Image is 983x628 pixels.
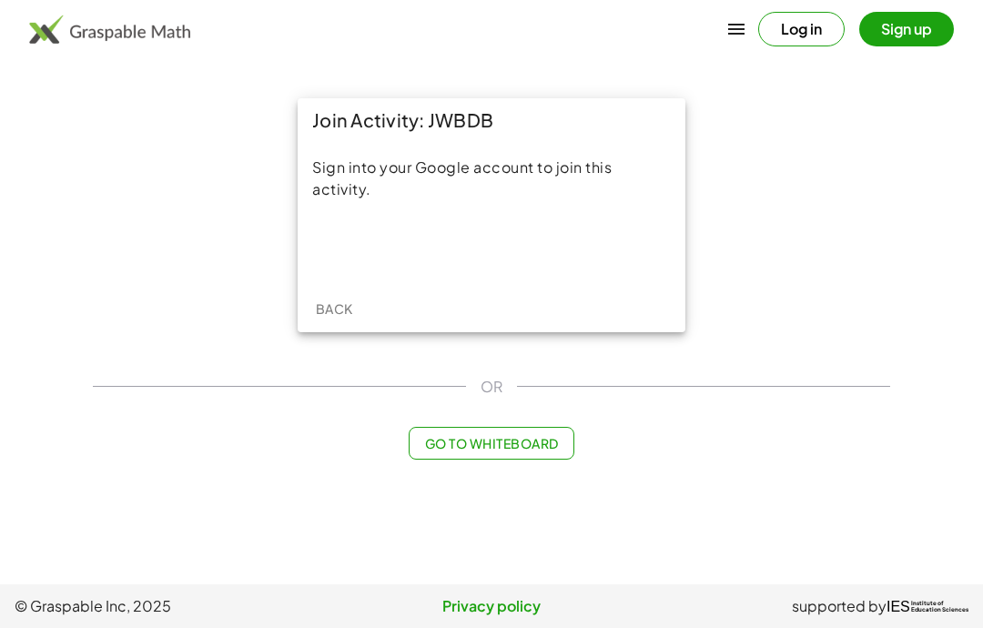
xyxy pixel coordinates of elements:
div: Sign in with Google. Opens in new tab [408,228,575,268]
button: Sign up [859,12,954,46]
button: Back [305,292,363,325]
span: OR [481,376,502,398]
span: Go to Whiteboard [424,435,558,451]
span: supported by [792,595,887,617]
div: Sign into your Google account to join this activity. [312,157,671,200]
div: Join Activity: JWBDB [298,98,685,142]
a: Privacy policy [332,595,650,617]
span: Institute of Education Sciences [911,601,968,613]
button: Go to Whiteboard [409,427,573,460]
span: © Graspable Inc, 2025 [15,595,332,617]
button: Log in [758,12,845,46]
a: IESInstitute ofEducation Sciences [887,595,968,617]
iframe: Sign in with Google Button [399,228,584,268]
span: IES [887,598,910,615]
span: Back [315,300,352,317]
